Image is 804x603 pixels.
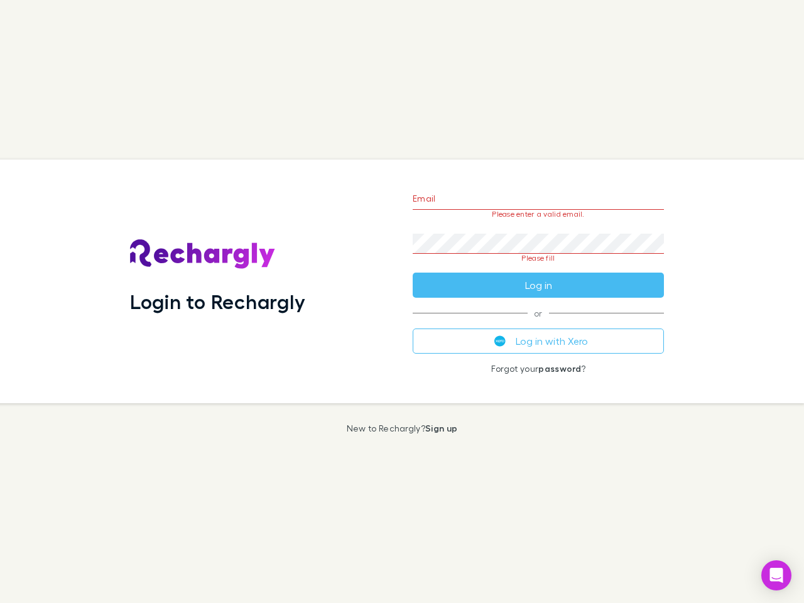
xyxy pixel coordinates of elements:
div: Open Intercom Messenger [761,560,791,590]
h1: Login to Rechargly [130,290,305,313]
p: Please fill [413,254,664,263]
a: Sign up [425,423,457,433]
p: New to Rechargly? [347,423,458,433]
button: Log in with Xero [413,329,664,354]
p: Please enter a valid email. [413,210,664,219]
button: Log in [413,273,664,298]
img: Rechargly's Logo [130,239,276,269]
a: password [538,363,581,374]
img: Xero's logo [494,335,506,347]
p: Forgot your ? [413,364,664,374]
